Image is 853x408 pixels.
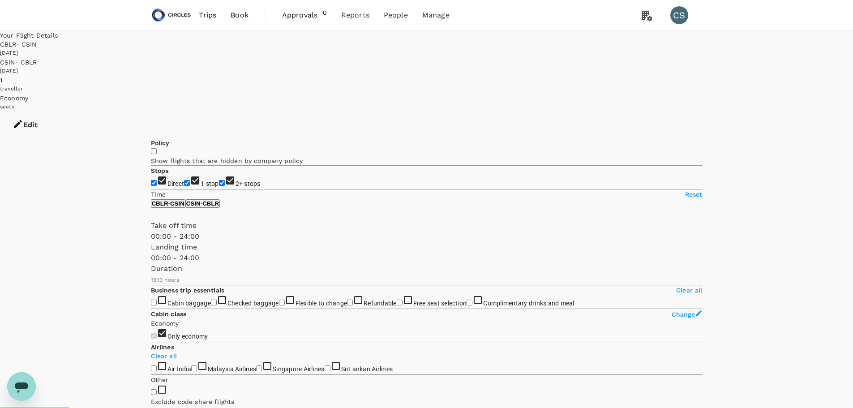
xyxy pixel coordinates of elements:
span: Cabin baggage [167,300,211,307]
input: Flexible to change [279,300,285,305]
span: Refundable [364,300,397,307]
input: SriLankan Airlines [325,365,330,371]
strong: Airlines [151,344,174,351]
span: Direct [167,180,184,187]
span: Free seat selection [413,300,467,307]
strong: Stops [151,167,169,174]
input: Singapore Airlines [256,365,262,371]
p: Time [151,190,166,199]
p: Reset [685,190,703,199]
strong: Business trip essentials [151,287,225,294]
input: Refundable [347,300,353,305]
input: Exclude code share flights [151,389,157,395]
p: CSIN - CBLR [186,200,219,207]
span: Trips [199,10,216,21]
span: Reports [341,10,369,21]
span: Flexible to change [296,300,347,307]
input: Cabin baggage [151,300,157,305]
span: Air India [167,365,191,373]
span: 0 [323,8,327,22]
p: Exclude code share flights [151,397,703,406]
p: Show flights that are hidden by company policy [151,156,703,165]
p: Economy [151,319,703,328]
span: 19.10 hours [151,277,180,283]
p: Take off time [151,220,703,231]
input: Checked baggage [211,300,217,305]
p: Landing time [151,242,703,253]
span: 2+ stops [236,180,261,187]
p: Clear all [151,352,703,361]
p: Policy [151,138,703,147]
span: Change [672,311,695,318]
input: Direct [151,180,157,186]
input: Free seat selection [397,300,403,305]
img: Circles [151,5,192,25]
span: SriLankan Airlines [341,365,393,373]
span: People [384,10,408,21]
p: Other [151,375,703,384]
span: Only economy [167,333,208,340]
input: 2+ stops [219,180,225,186]
span: 1 stop [201,180,219,187]
span: Book [231,10,249,21]
span: Singapore Airlines [273,365,325,373]
input: 1 stop [184,180,190,186]
span: Approvals [282,10,323,21]
div: CS [670,6,688,24]
span: Malaysia Airlines [208,365,256,373]
span: Complimentary drinks and meal [483,300,574,307]
input: Only economy [151,333,157,339]
p: Clear all [676,286,702,295]
input: Malaysia Airlines [191,365,197,371]
iframe: Button to launch messaging window [7,372,36,401]
input: Complimentary drinks and meal [467,300,472,305]
p: CBLR - CSIN [152,200,184,207]
strong: Cabin class [151,310,187,318]
input: Air India [151,365,157,371]
span: Checked baggage [227,300,279,307]
p: Duration [151,263,703,274]
span: 00:00 - 24:00 [151,253,200,262]
span: 00:00 - 24:00 [151,232,200,241]
span: Manage [422,10,450,21]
